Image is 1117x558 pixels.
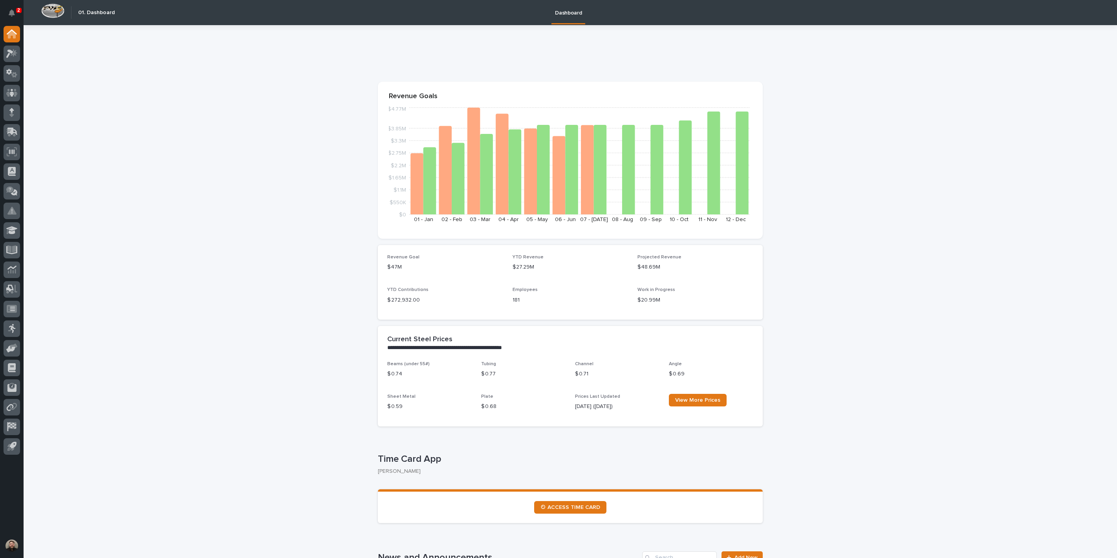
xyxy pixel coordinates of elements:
p: [DATE] ([DATE]) [575,402,659,411]
p: $ 0.77 [481,370,566,378]
text: 11 - Nov [698,217,717,222]
p: $ 0.71 [575,370,659,378]
div: Notifications2 [10,9,20,22]
tspan: $3.3M [391,138,406,144]
p: $48.69M [637,263,753,271]
p: $ 0.74 [387,370,472,378]
text: 02 - Feb [441,217,462,222]
p: [PERSON_NAME] [378,468,756,475]
p: $47M [387,263,503,271]
tspan: $2.2M [391,163,406,168]
text: 08 - Aug [612,217,633,222]
p: $ 0.69 [669,370,753,378]
p: $ 272,932.00 [387,296,503,304]
span: ⏲ ACCESS TIME CARD [540,505,600,510]
span: Employees [513,287,538,292]
span: YTD Contributions [387,287,428,292]
span: Beams (under 55#) [387,362,430,366]
span: YTD Revenue [513,255,544,260]
tspan: $1.65M [388,175,406,181]
text: 12 - Dec [726,217,746,222]
p: $ 0.68 [481,402,566,411]
a: View More Prices [669,394,727,406]
p: Time Card App [378,454,760,465]
span: Plate [481,394,493,399]
p: $27.29M [513,263,628,271]
a: ⏲ ACCESS TIME CARD [534,501,606,514]
text: 04 - Apr [498,217,519,222]
text: 09 - Sep [640,217,662,222]
tspan: $4.77M [388,106,406,112]
text: 06 - Jun [555,217,576,222]
p: $20.99M [637,296,753,304]
span: Tubing [481,362,496,366]
span: Channel [575,362,593,366]
button: users-avatar [4,538,20,554]
span: Revenue Goal [387,255,419,260]
span: Projected Revenue [637,255,681,260]
text: 03 - Mar [470,217,491,222]
span: Prices Last Updated [575,394,620,399]
p: Revenue Goals [389,92,752,101]
tspan: $2.75M [388,150,406,156]
span: Angle [669,362,682,366]
text: 01 - Jan [414,217,433,222]
button: Notifications [4,5,20,21]
p: $ 0.59 [387,402,472,411]
p: 181 [513,296,628,304]
span: Sheet Metal [387,394,416,399]
span: View More Prices [675,397,720,403]
p: 2 [17,7,20,13]
text: 05 - May [526,217,548,222]
tspan: $0 [399,212,406,218]
tspan: $1.1M [394,187,406,193]
text: 10 - Oct [670,217,689,222]
span: Work in Progress [637,287,675,292]
text: 07 - [DATE] [580,217,608,222]
img: Workspace Logo [41,4,64,18]
tspan: $3.85M [388,126,406,131]
h2: 01. Dashboard [78,9,115,16]
tspan: $550K [390,199,406,205]
h2: Current Steel Prices [387,335,452,344]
